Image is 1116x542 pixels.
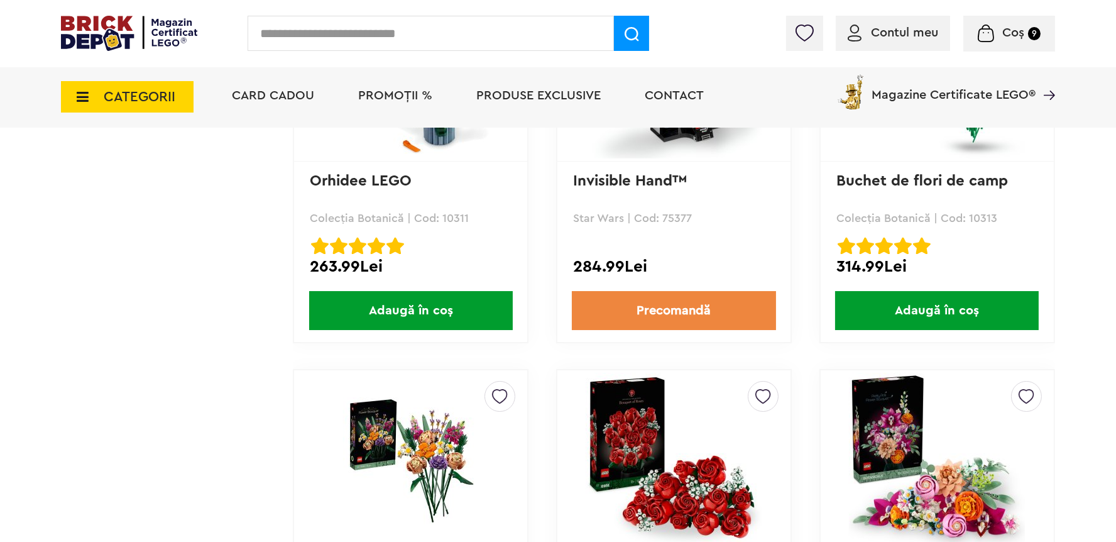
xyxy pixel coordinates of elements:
[294,291,527,330] a: Adaugă în coș
[104,90,175,104] span: CATEGORII
[875,237,893,255] img: Evaluare cu stele
[476,89,601,102] a: Produse exclusive
[309,291,513,330] span: Adaugă în coș
[323,397,499,524] img: Buchet de flori
[310,213,511,224] p: Colecția Botanică | Cod: 10311
[1036,72,1055,85] a: Magazine Certificate LEGO®
[573,174,687,189] a: Invisible Hand™
[836,174,1008,189] a: Buchet de flori de camp
[310,258,511,275] div: 263.99Lei
[573,213,775,224] p: Star Wars | Cod: 75377
[311,237,329,255] img: Evaluare cu stele
[835,291,1039,330] span: Adaugă în coș
[838,237,855,255] img: Evaluare cu stele
[848,26,938,39] a: Contul meu
[232,89,314,102] a: Card Cadou
[872,72,1036,101] span: Magazine Certificate LEGO®
[1028,27,1041,40] small: 9
[871,26,938,39] span: Contul meu
[358,89,432,102] a: PROMOȚII %
[1002,26,1024,39] span: Coș
[573,258,775,275] div: 284.99Lei
[645,89,704,102] a: Contact
[330,237,347,255] img: Evaluare cu stele
[310,174,412,189] a: Orhidee LEGO
[856,237,874,255] img: Evaluare cu stele
[386,237,404,255] img: Evaluare cu stele
[913,237,931,255] img: Evaluare cu stele
[836,213,1038,224] p: Colecția Botanică | Cod: 10313
[368,237,385,255] img: Evaluare cu stele
[894,237,912,255] img: Evaluare cu stele
[572,291,775,330] a: Precomandă
[821,291,1054,330] a: Adaugă în coș
[836,258,1038,275] div: 314.99Lei
[349,237,366,255] img: Evaluare cu stele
